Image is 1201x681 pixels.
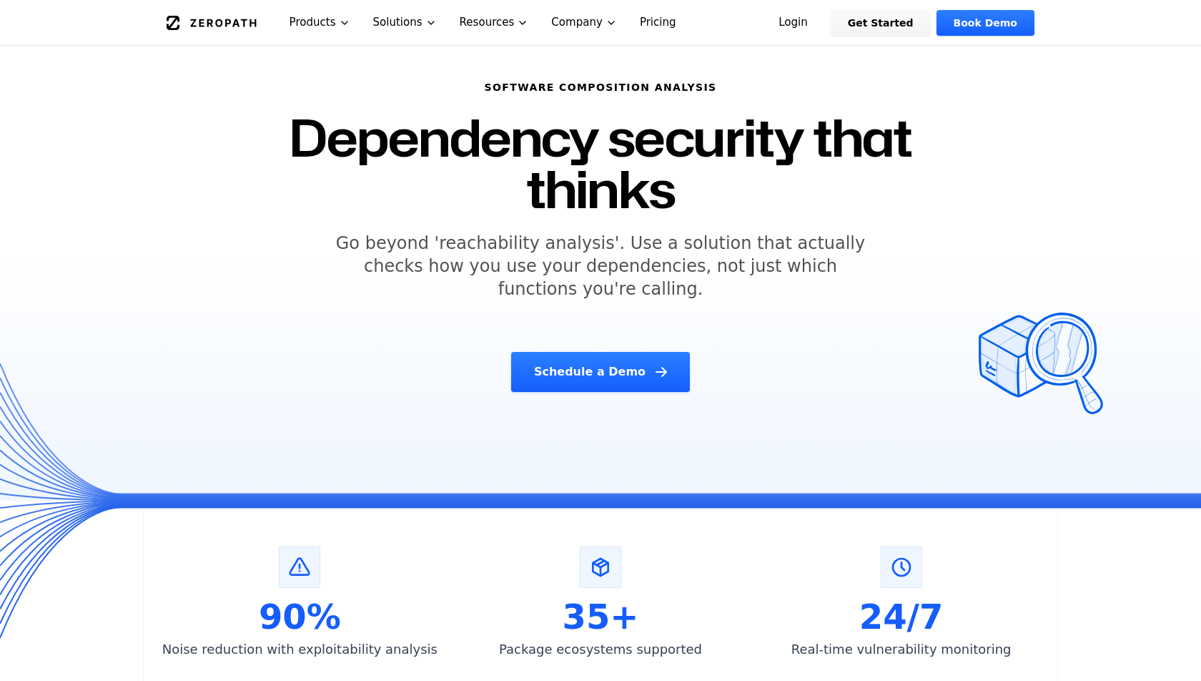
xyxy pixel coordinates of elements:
[762,640,1040,660] p: Real-time vulnerability monitoring
[326,232,875,300] h5: Go beyond 'reachability analysis'. Use a solution that actually checks how you use your dependenc...
[252,112,949,215] h1: Dependency security that thinks
[831,10,931,36] a: Get Started
[762,599,1040,634] div: 24/7
[936,10,1034,36] a: Book Demo
[761,10,825,36] a: Login
[161,640,439,660] p: Noise reduction with exploitability analysis
[462,599,740,634] div: 35+
[161,599,439,634] div: 90%
[511,352,690,392] a: Schedule a Demo
[462,640,740,660] p: Package ecosystems supported
[252,80,949,94] h6: Software Composition Analysis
